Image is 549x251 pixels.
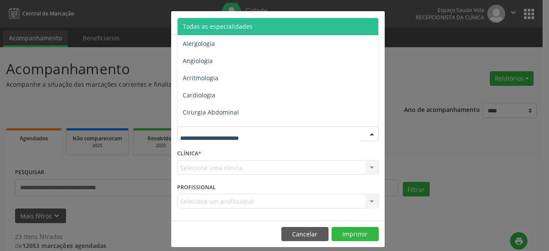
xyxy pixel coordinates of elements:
[281,227,329,242] button: Cancelar
[177,147,201,160] label: CLÍNICA
[183,91,215,99] span: Cardiologia
[183,74,218,82] span: Arritmologia
[177,181,216,194] label: PROFISSIONAL
[183,108,239,116] span: Cirurgia Abdominal
[177,17,275,28] h5: Relatório de agendamentos
[332,227,379,242] button: Imprimir
[368,11,385,32] button: Close
[183,57,213,65] span: Angiologia
[183,39,215,48] span: Alergologia
[183,125,235,133] span: Cirurgia Bariatrica
[183,22,253,30] span: Todas as especialidades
